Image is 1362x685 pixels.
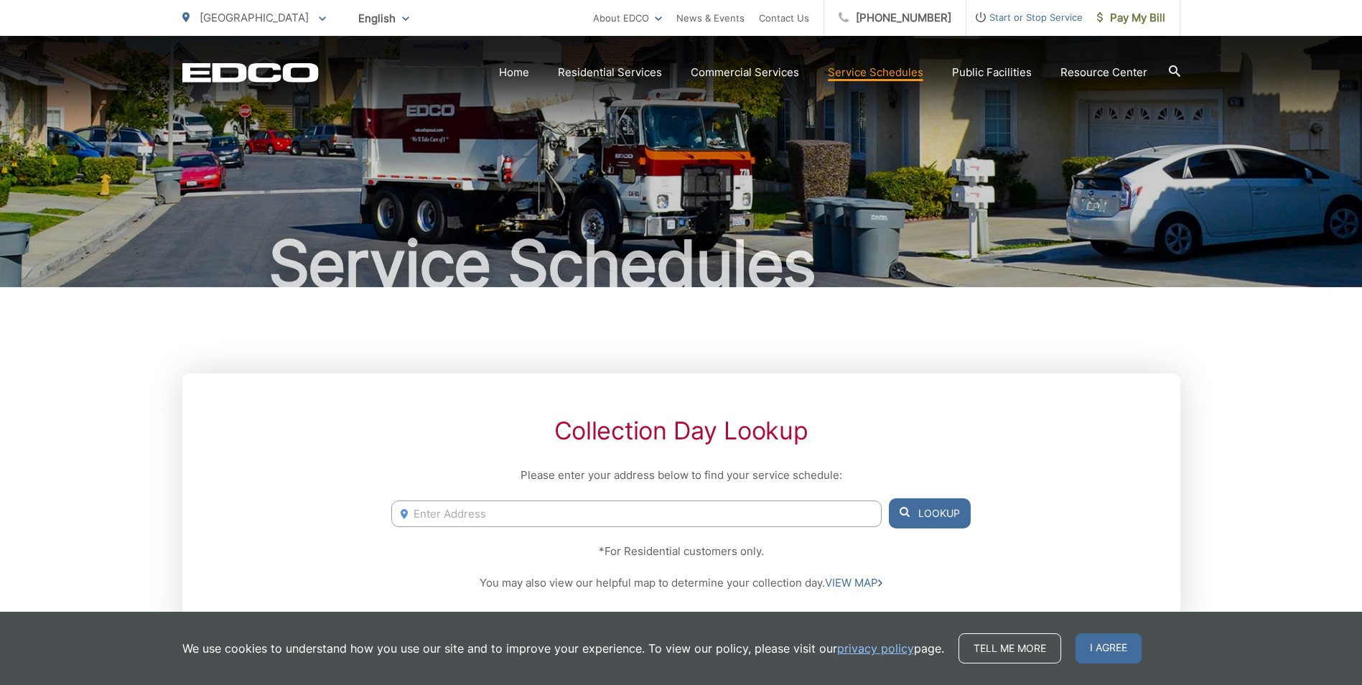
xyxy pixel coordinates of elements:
a: privacy policy [837,640,914,657]
a: Resource Center [1060,64,1147,81]
a: Tell me more [958,633,1061,663]
span: I agree [1076,633,1142,663]
a: Residential Services [558,64,662,81]
h2: Collection Day Lookup [391,416,970,445]
p: We use cookies to understand how you use our site and to improve your experience. To view our pol... [182,640,944,657]
a: Commercial Services [691,64,799,81]
input: Enter Address [391,500,881,527]
button: Lookup [889,498,971,528]
h1: Service Schedules [182,228,1180,300]
a: Home [499,64,529,81]
a: Contact Us [759,9,809,27]
p: You may also view our helpful map to determine your collection day. [391,574,970,592]
p: Please enter your address below to find your service schedule: [391,467,970,484]
span: [GEOGRAPHIC_DATA] [200,11,309,24]
p: *For Residential customers only. [391,543,970,560]
span: Pay My Bill [1097,9,1165,27]
a: EDCD logo. Return to the homepage. [182,62,319,83]
a: VIEW MAP [825,574,882,592]
a: Public Facilities [952,64,1032,81]
a: About EDCO [593,9,662,27]
a: Service Schedules [828,64,923,81]
a: News & Events [676,9,745,27]
span: English [348,6,420,31]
